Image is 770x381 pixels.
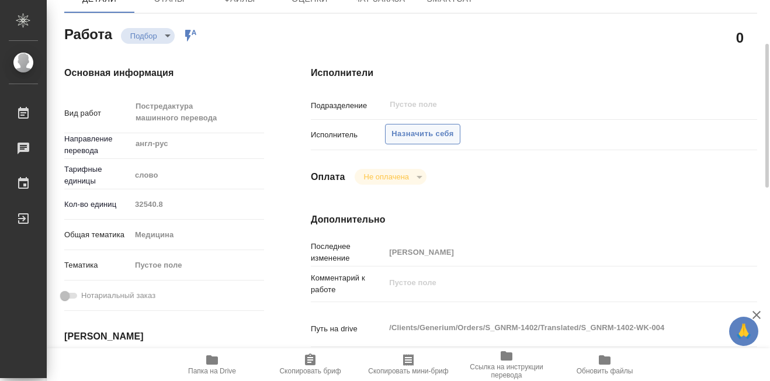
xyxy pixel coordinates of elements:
[311,129,385,141] p: Исполнитель
[64,23,112,44] h2: Работа
[311,213,757,227] h4: Дополнительно
[131,255,264,275] div: Пустое поле
[121,28,175,44] div: Подбор
[64,108,131,119] p: Вид работ
[131,165,264,185] div: слово
[64,330,264,344] h4: [PERSON_NAME]
[311,100,385,112] p: Подразделение
[355,169,426,185] div: Подбор
[464,363,549,379] span: Ссылка на инструкции перевода
[385,318,720,338] textarea: /Clients/Generium/Orders/S_GNRM-1402/Translated/S_GNRM-1402-WK-004
[360,172,412,182] button: Не оплачена
[311,66,757,80] h4: Исполнители
[81,290,155,302] span: Нотариальный заказ
[311,323,385,335] p: Путь на drive
[385,124,460,144] button: Назначить себя
[127,31,161,41] button: Подбор
[389,98,692,112] input: Пустое поле
[729,317,758,346] button: 🙏
[64,229,131,241] p: Общая тематика
[163,348,261,381] button: Папка на Drive
[64,199,131,210] p: Кол-во единиц
[64,133,131,157] p: Направление перевода
[131,225,264,245] div: Медицина
[261,348,359,381] button: Скопировать бриф
[457,348,556,381] button: Ссылка на инструкции перевода
[385,244,720,261] input: Пустое поле
[188,367,236,375] span: Папка на Drive
[577,367,633,375] span: Обновить файлы
[556,348,654,381] button: Обновить файлы
[64,66,264,80] h4: Основная информация
[311,241,385,264] p: Последнее изменение
[311,272,385,296] p: Комментарий к работе
[311,170,345,184] h4: Оплата
[131,196,264,213] input: Пустое поле
[736,27,744,47] h2: 0
[64,164,131,187] p: Тарифные единицы
[359,348,457,381] button: Скопировать мини-бриф
[135,259,250,271] div: Пустое поле
[391,127,453,141] span: Назначить себя
[368,367,448,375] span: Скопировать мини-бриф
[64,259,131,271] p: Тематика
[279,367,341,375] span: Скопировать бриф
[734,319,754,344] span: 🙏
